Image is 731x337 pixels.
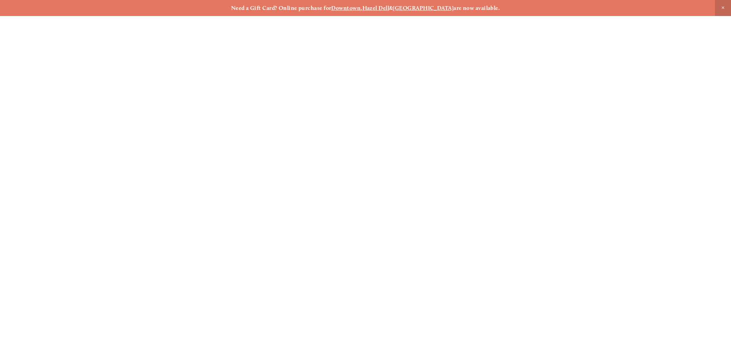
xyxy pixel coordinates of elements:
[393,5,453,11] a: [GEOGRAPHIC_DATA]
[389,5,393,11] strong: &
[231,5,332,11] strong: Need a Gift Card? Online purchase for
[362,5,389,11] a: Hazel Dell
[361,5,362,11] strong: ,
[331,5,361,11] a: Downtown
[453,5,500,11] strong: are now available.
